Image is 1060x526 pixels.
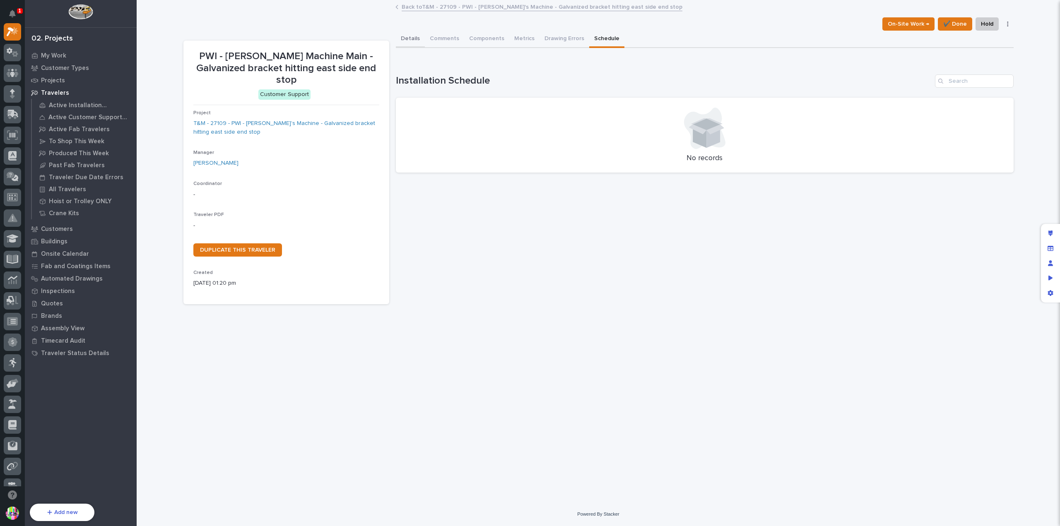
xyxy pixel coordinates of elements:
[1043,286,1058,300] div: App settings
[82,218,100,224] span: Pylon
[49,174,123,181] p: Traveler Due Date Errors
[8,8,25,24] img: Stacker
[935,74,1014,88] input: Search
[41,238,67,245] p: Buildings
[32,171,137,183] a: Traveler Due Date Errors
[396,31,425,48] button: Details
[41,350,109,357] p: Traveler Status Details
[1043,256,1058,271] div: Manage users
[193,221,379,230] p: -
[406,154,1004,163] p: No records
[41,275,103,283] p: Automated Drawings
[25,310,137,322] a: Brands
[25,347,137,359] a: Traveler Status Details
[200,247,275,253] span: DUPLICATE THIS TRAVELER
[396,75,932,87] h1: Installation Schedule
[4,504,21,522] button: users-avatar
[41,52,66,60] p: My Work
[25,86,137,99] a: Travelers
[193,50,379,86] p: PWI - [PERSON_NAME] Machine Main - Galvanized bracket hitting east side end stop
[25,272,137,285] a: Automated Drawings
[73,163,90,170] span: [DATE]
[32,135,137,147] a: To Shop This Week
[25,74,137,86] a: Projects
[32,99,137,111] a: Active Installation Travelers
[17,198,45,206] span: Help Docs
[976,17,999,31] button: Hold
[17,164,23,171] img: 1736555164131-43832dd5-751b-4058-ba23-39d91318e5a0
[41,288,75,295] p: Inspections
[1043,271,1058,286] div: Preview as
[31,34,73,43] div: 02. Projects
[882,17,935,31] button: On-Site Work →
[8,46,151,59] p: How can we help?
[25,49,137,62] a: My Work
[73,141,90,148] span: [DATE]
[17,142,23,148] img: 1736555164131-43832dd5-751b-4058-ba23-39d91318e5a0
[49,186,86,193] p: All Travelers
[25,62,137,74] a: Customer Types
[193,119,379,137] a: T&M - 27109 - PWI - [PERSON_NAME]'s Machine - Galvanized bracket hitting east side end stop
[4,486,21,504] button: Open support chat
[49,102,130,109] p: Active Installation Travelers
[193,190,379,199] p: -
[30,504,94,521] button: Add new
[69,163,72,170] span: •
[49,150,109,157] p: Produced This Week
[32,195,137,207] a: Hoist or Trolley ONLY
[25,285,137,297] a: Inspections
[193,270,213,275] span: Created
[888,19,929,29] span: On-Site Work →
[41,263,111,270] p: Fab and Coatings Items
[32,111,137,123] a: Active Customer Support Travelers
[41,312,62,320] p: Brands
[193,243,282,257] a: DUPLICATE THIS TRAVELER
[943,19,967,29] span: ✔️ Done
[193,159,238,168] a: [PERSON_NAME]
[18,8,21,14] p: 1
[32,147,137,159] a: Produced This Week
[193,279,379,288] p: [DATE] 01:20 pm
[26,163,67,170] span: [PERSON_NAME]
[68,4,93,19] img: Workspace Logo
[48,114,130,121] p: Active Customer Support Travelers
[8,33,151,46] p: Welcome 👋
[981,19,993,29] span: Hold
[4,5,21,22] button: Notifications
[25,297,137,310] a: Quotes
[25,322,137,334] a: Assembly View
[141,94,151,104] button: Start new chat
[37,100,114,107] div: We're available if you need us!
[1043,241,1058,256] div: Manage fields and data
[193,212,224,217] span: Traveler PDF
[41,250,89,258] p: Onsite Calendar
[193,110,211,115] span: Project
[25,235,137,247] a: Buildings
[37,92,136,100] div: Start new chat
[402,2,682,11] a: Back toT&M - 27109 - PWI - [PERSON_NAME]'s Machine - Galvanized bracket hitting east side end stop
[577,512,619,516] a: Powered By Stacker
[540,31,589,48] button: Drawing Errors
[258,89,311,100] div: Customer Support
[5,195,48,209] a: 📖Help Docs
[1043,226,1058,241] div: Edit layout
[41,77,65,84] p: Projects
[25,223,137,235] a: Customers
[41,226,73,233] p: Customers
[41,300,63,307] p: Quotes
[509,31,540,48] button: Metrics
[25,247,137,260] a: Onsite Calendar
[25,260,137,272] a: Fab and Coatings Items
[8,199,15,205] div: 📖
[193,181,222,186] span: Coordinator
[589,31,624,48] button: Schedule
[8,92,23,107] img: 1736555164131-43832dd5-751b-4058-ba23-39d91318e5a0
[193,150,214,155] span: Manager
[464,31,509,48] button: Components
[128,119,151,129] button: See all
[425,31,464,48] button: Comments
[32,159,137,171] a: Past Fab Travelers
[32,123,137,135] a: Active Fab Travelers
[41,337,85,345] p: Timecard Audit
